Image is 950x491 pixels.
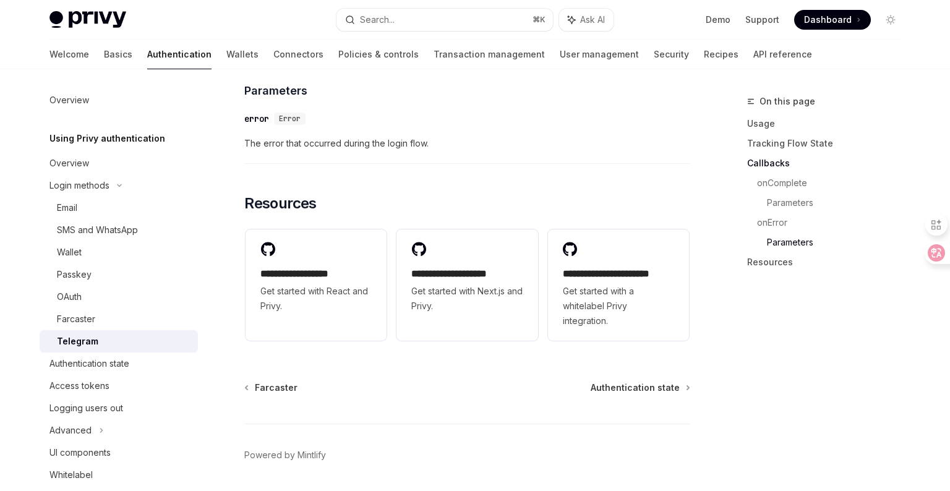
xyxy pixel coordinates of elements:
[49,445,111,460] div: UI components
[244,136,690,151] span: The error that occurred during the login flow.
[747,114,910,134] a: Usage
[747,134,910,153] a: Tracking Flow State
[40,286,198,308] a: OAuth
[40,241,198,263] a: Wallet
[244,113,269,125] div: error
[49,356,129,371] div: Authentication state
[753,40,812,69] a: API reference
[49,423,92,438] div: Advanced
[704,40,738,69] a: Recipes
[40,375,198,397] a: Access tokens
[434,40,545,69] a: Transaction management
[591,382,689,394] a: Authentication state
[560,40,639,69] a: User management
[336,9,553,31] button: Search...⌘K
[706,14,730,26] a: Demo
[57,289,82,304] div: OAuth
[246,382,297,394] a: Farcaster
[747,153,910,173] a: Callbacks
[255,382,297,394] span: Farcaster
[794,10,871,30] a: Dashboard
[57,223,138,237] div: SMS and WhatsApp
[767,193,910,213] a: Parameters
[57,245,82,260] div: Wallet
[40,442,198,464] a: UI components
[767,233,910,252] a: Parameters
[147,40,212,69] a: Authentication
[580,14,605,26] span: Ask AI
[49,40,89,69] a: Welcome
[411,284,523,314] span: Get started with Next.js and Privy.
[104,40,132,69] a: Basics
[804,14,852,26] span: Dashboard
[40,464,198,486] a: Whitelabel
[49,401,123,416] div: Logging users out
[40,397,198,419] a: Logging users out
[49,131,165,146] h5: Using Privy authentication
[57,334,98,349] div: Telegram
[57,312,95,327] div: Farcaster
[279,114,301,124] span: Error
[49,11,126,28] img: light logo
[49,468,93,482] div: Whitelabel
[757,213,910,233] a: onError
[40,352,198,375] a: Authentication state
[40,330,198,352] a: Telegram
[747,252,910,272] a: Resources
[881,10,901,30] button: Toggle dark mode
[244,82,307,99] span: Parameters
[40,152,198,174] a: Overview
[760,94,815,109] span: On this page
[757,173,910,193] a: onComplete
[40,197,198,219] a: Email
[49,156,89,171] div: Overview
[654,40,689,69] a: Security
[360,12,395,27] div: Search...
[563,284,674,328] span: Get started with a whitelabel Privy integration.
[226,40,259,69] a: Wallets
[49,93,89,108] div: Overview
[57,200,77,215] div: Email
[338,40,419,69] a: Policies & controls
[40,308,198,330] a: Farcaster
[49,378,109,393] div: Access tokens
[559,9,614,31] button: Ask AI
[533,15,546,25] span: ⌘ K
[591,382,680,394] span: Authentication state
[244,449,326,461] a: Powered by Mintlify
[745,14,779,26] a: Support
[260,284,372,314] span: Get started with React and Privy.
[273,40,323,69] a: Connectors
[40,219,198,241] a: SMS and WhatsApp
[57,267,92,282] div: Passkey
[40,89,198,111] a: Overview
[244,194,317,213] span: Resources
[40,263,198,286] a: Passkey
[49,178,109,193] div: Login methods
